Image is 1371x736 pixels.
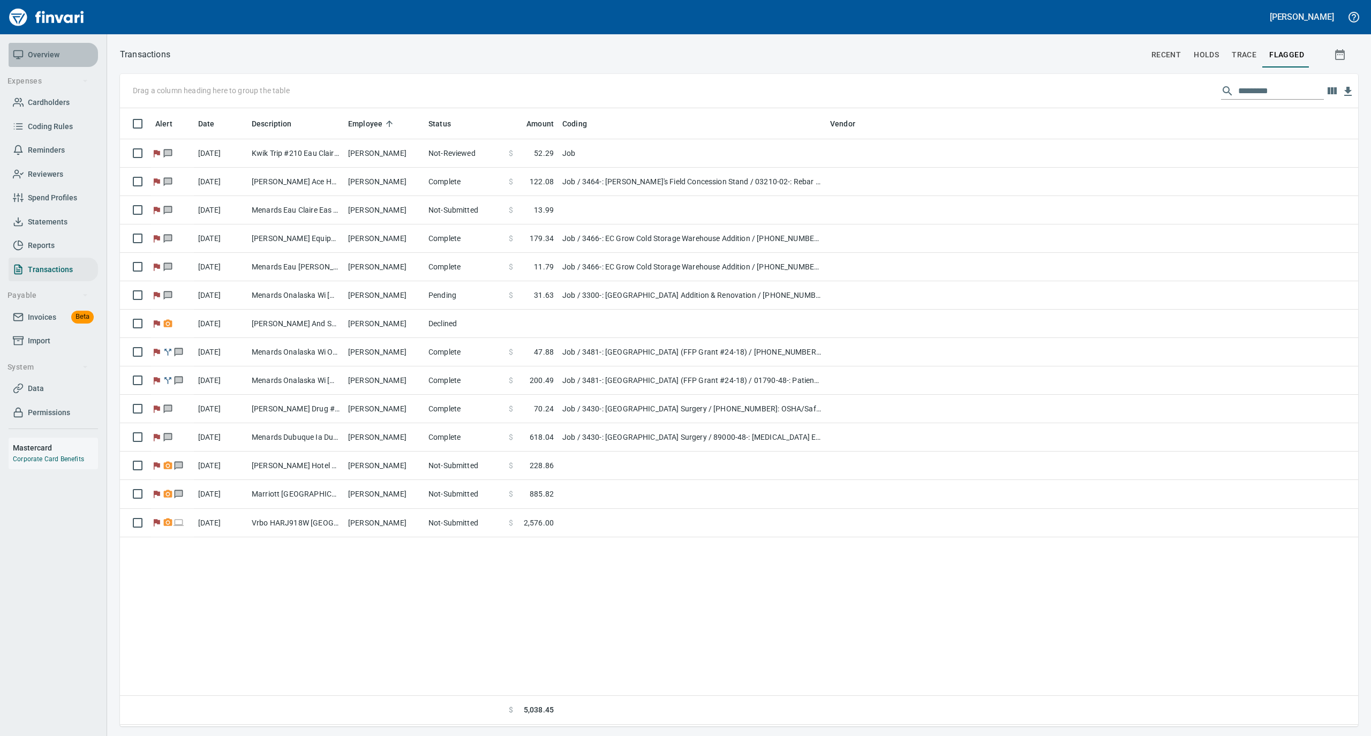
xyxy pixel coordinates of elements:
span: 228.86 [530,460,554,471]
td: Pending [424,281,504,310]
p: Transactions [120,48,170,61]
td: Job / 3464-: [PERSON_NAME]'s Field Concession Stand / 03210-02-: Rebar Qtd Material / 2: Material [558,168,826,196]
span: Coding [562,117,601,130]
span: Status [428,117,451,130]
a: Corporate Card Benefits [13,455,84,463]
a: Finvari [6,4,87,30]
span: Has messages [174,490,185,497]
span: Employee [348,117,396,130]
span: Flagged [151,149,162,156]
span: Overview [28,48,59,62]
td: [PERSON_NAME] [344,253,424,281]
td: Declined [424,310,504,338]
a: Transactions [9,258,98,282]
span: Flagged [151,433,162,440]
h6: Mastercard [13,442,98,454]
td: [PERSON_NAME] Drug #5 Galena IL [247,395,344,423]
span: $ [509,290,513,301]
td: Not-Submitted [424,196,504,224]
td: Job / 3466-: EC Grow Cold Storage Warehouse Addition / [PHONE_NUMBER]: SOG - Pour & Finish M&J In... [558,224,826,253]
span: Expenses [7,74,88,88]
td: Complete [424,423,504,452]
a: InvoicesBeta [9,305,98,329]
td: Not-Reviewed [424,139,504,168]
span: Date [198,117,215,130]
button: Show transactions within a particular date range [1324,42,1358,67]
span: $ [509,233,513,244]
span: Has messages [162,149,174,156]
span: Reports [28,239,55,252]
td: Complete [424,168,504,196]
span: 2,576.00 [524,517,554,528]
span: 13.99 [534,205,554,215]
a: Statements [9,210,98,234]
span: Beta [71,311,94,323]
td: [PERSON_NAME] [344,509,424,537]
span: holds [1194,48,1219,62]
td: Complete [424,224,504,253]
a: Data [9,377,98,401]
td: Job / 3481-: [GEOGRAPHIC_DATA] (FFP Grant #24-18) / 01790-48-: Patient Interim Life Safety / 8: I... [558,366,826,395]
span: Flagged [151,206,162,213]
td: [DATE] [194,310,247,338]
td: [DATE] [194,253,247,281]
span: $ [509,148,513,159]
td: Complete [424,253,504,281]
td: [DATE] [194,196,247,224]
td: Menards Onalaska Wi [GEOGRAPHIC_DATA] [GEOGRAPHIC_DATA] [247,281,344,310]
span: Alert [155,117,172,130]
a: Reports [9,234,98,258]
td: Menards Dubuque Ia Dubuque [GEOGRAPHIC_DATA] [247,423,344,452]
span: Flagged [151,462,162,469]
td: Job / 3430-: [GEOGRAPHIC_DATA] Surgery / [PHONE_NUMBER]: OSHA/Safety CM/GC / 8: Indirects [558,395,826,423]
span: Receipt Required [162,490,174,497]
td: Menards Eau Claire Eas Eau Claire WI [247,196,344,224]
span: $ [509,347,513,357]
td: [DATE] [194,452,247,480]
td: Not-Submitted [424,509,504,537]
span: Invoices [28,311,56,324]
td: Menards Onalaska Wi Onalaska WI - consumibles / tax [247,338,344,366]
td: Kwik Trip #210 Eau Claire WI [247,139,344,168]
td: [PERSON_NAME] [344,452,424,480]
span: Alert [155,117,186,130]
span: Vendor [830,117,855,130]
td: [PERSON_NAME] [344,310,424,338]
span: $ [509,460,513,471]
span: Split transaction [162,377,174,384]
span: $ [509,261,513,272]
span: 618.04 [530,432,554,442]
span: Amount [526,117,554,130]
span: Online transaction [174,519,185,525]
span: 200.49 [530,375,554,386]
td: Complete [424,338,504,366]
td: Vrbo HARJ918W [GEOGRAPHIC_DATA] [GEOGRAPHIC_DATA] [247,509,344,537]
button: Payable [3,286,93,305]
span: $ [509,375,513,386]
td: [PERSON_NAME] [344,139,424,168]
td: [DATE] [194,366,247,395]
td: Menards Eau [PERSON_NAME] [PERSON_NAME] Eau [PERSON_NAME] [247,253,344,281]
span: Flagged [151,348,162,355]
button: [PERSON_NAME] [1267,9,1337,25]
td: [PERSON_NAME] Equipment&Supp Eau Claire WI [247,224,344,253]
td: [PERSON_NAME] Hotel & Suit [GEOGRAPHIC_DATA] [GEOGRAPHIC_DATA] [247,452,344,480]
button: Choose columns to display [1324,83,1340,99]
span: 11.79 [534,261,554,272]
td: Job / 3481-: [GEOGRAPHIC_DATA] (FFP Grant #24-18) / [PHONE_NUMBER]: Consumable CM/GC / 8: Indirects [558,338,826,366]
span: Payable [7,289,88,302]
span: Statements [28,215,67,229]
span: $ [509,403,513,414]
a: Coding Rules [9,115,98,139]
span: Coding Rules [28,120,73,133]
span: Reviewers [28,168,63,181]
td: Complete [424,395,504,423]
span: flagged [1269,48,1304,62]
td: Job / 3430-: [GEOGRAPHIC_DATA] Surgery / 89000-48-: [MEDICAL_DATA] Expenses / 8: Indirects [558,423,826,452]
span: Employee [348,117,382,130]
span: Description [252,117,306,130]
td: [PERSON_NAME] [344,338,424,366]
p: Drag a column heading here to group the table [133,85,290,96]
a: Reviewers [9,162,98,186]
td: Not-Submitted [424,480,504,508]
